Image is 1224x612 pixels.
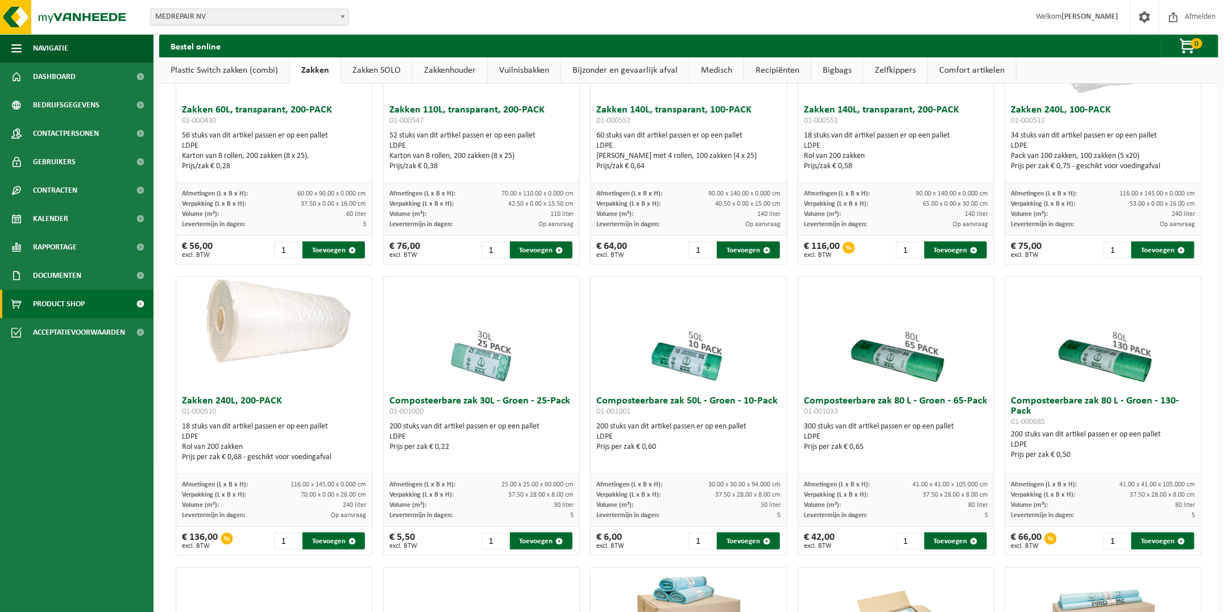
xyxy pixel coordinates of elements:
span: excl. BTW [389,543,417,549]
div: 60 stuks van dit artikel passen er op een pallet [596,131,781,172]
span: Verpakking (L x B x H): [389,201,454,207]
div: 200 stuks van dit artikel passen er op een pallet [1011,430,1195,460]
span: MEDREPAIR NV [151,9,348,25]
span: excl. BTW [804,543,835,549]
div: LDPE [596,141,781,151]
span: excl. BTW [596,543,624,549]
span: Verpakking (L x B x H): [1011,201,1075,207]
div: Prijs/zak € 0,38 [389,161,574,172]
span: 65.00 x 0.00 x 30.00 cm [923,201,988,207]
span: Verpakking (L x B x H): [596,492,661,498]
span: Kalender [33,205,68,233]
div: Prijs/zak € 0,64 [596,161,781,172]
div: Karton van 8 rollen, 200 zakken (8 x 25). [182,151,366,161]
div: Prijs per zak € 0,60 [596,442,781,452]
img: 01-001000 [425,277,538,390]
span: Volume (m³): [804,211,841,218]
span: excl. BTW [182,252,213,259]
span: 41.00 x 41.00 x 105.000 cm [1120,481,1196,488]
a: Recipiënten [744,57,811,84]
div: Prijs/zak € 0,58 [804,161,988,172]
span: 110 liter [550,211,574,218]
span: 80 liter [968,502,988,509]
button: Toevoegen [717,242,780,259]
span: Levertermijn in dagen: [596,512,659,519]
span: 01-000511 [1011,116,1045,125]
a: Zakkenhouder [413,57,487,84]
button: Toevoegen [924,532,988,549]
span: 01-001001 [596,407,630,416]
span: 37.50 x 28.00 x 8.00 cm [716,492,781,498]
span: Volume (m³): [1011,211,1048,218]
div: [PERSON_NAME] met 4 rollen, 100 zakken (4 x 25) [596,151,781,161]
button: Toevoegen [1131,242,1194,259]
span: Volume (m³): [389,211,426,218]
div: LDPE [182,432,366,442]
span: Afmetingen (L x B x H): [804,190,870,197]
span: 01-000430 [182,116,216,125]
h3: Composteerbare zak 80 L - Groen - 130-Pack [1011,396,1195,427]
span: Afmetingen (L x B x H): [1011,481,1077,488]
a: Bijzonder en gevaarlijk afval [561,57,689,84]
span: Op aanvraag [331,512,366,519]
span: Verpakking (L x B x H): [389,492,454,498]
button: 0 [1160,35,1217,57]
h2: Bestel online [159,35,232,57]
div: Karton van 8 rollen, 200 zakken (8 x 25) [389,151,574,161]
span: 01-000552 [596,116,630,125]
span: Op aanvraag [538,221,574,228]
a: Bigbags [811,57,863,84]
div: LDPE [182,141,366,151]
span: 5 [985,512,988,519]
span: Levertermijn in dagen: [1011,221,1074,228]
div: LDPE [389,432,574,442]
span: 37.50 x 28.00 x 8.00 cm [1130,492,1196,498]
div: Prijs per zak € 0,75 - geschikt voor voedingafval [1011,161,1195,172]
span: 37.50 x 0.00 x 16.00 cm [301,201,366,207]
div: 56 stuks van dit artikel passen er op een pallet [182,131,366,172]
span: 60.00 x 90.00 x 0.000 cm [297,190,366,197]
div: Rol van 200 zakken [182,442,366,452]
span: MEDREPAIR NV [150,9,349,26]
h3: Zakken 140L, transparant, 100-PACK [596,105,781,128]
div: € 66,00 [1011,532,1042,549]
a: Zakken [290,57,341,84]
span: 01-000685 [1011,418,1045,426]
a: Zakken SOLO [341,57,412,84]
span: 01-000551 [804,116,838,125]
a: Comfort artikelen [928,57,1016,84]
div: 52 stuks van dit artikel passen er op een pallet [389,131,574,172]
span: Levertermijn in dagen: [389,512,453,519]
span: 01-001000 [389,407,424,416]
span: Afmetingen (L x B x H): [596,481,662,488]
span: Rapportage [33,233,77,261]
span: 5 [778,512,781,519]
div: LDPE [804,432,988,442]
span: 42.50 x 0.00 x 15.50 cm [508,201,574,207]
span: excl. BTW [182,543,218,549]
span: Navigatie [33,34,68,63]
span: Verpakking (L x B x H): [596,201,661,207]
span: Op aanvraag [953,221,988,228]
span: Volume (m³): [182,211,219,218]
input: 1 [896,532,923,549]
span: Acceptatievoorwaarden [33,318,125,347]
span: 80 liter [1176,502,1196,509]
div: LDPE [389,141,574,151]
a: Plastic Switch zakken (combi) [159,57,289,84]
span: Verpakking (L x B x H): [182,201,246,207]
span: Levertermijn in dagen: [596,221,659,228]
span: Verpakking (L x B x H): [804,201,868,207]
img: 01-001033 [839,277,953,390]
span: Verpakking (L x B x H): [1011,492,1075,498]
div: LDPE [804,141,988,151]
span: Afmetingen (L x B x H): [182,190,248,197]
span: Levertermijn in dagen: [182,512,245,519]
span: Volume (m³): [1011,502,1048,509]
span: Volume (m³): [182,502,219,509]
span: Contracten [33,176,77,205]
div: Prijs per zak € 0,68 - geschikt voor voedingafval [182,452,366,463]
span: Documenten [33,261,81,290]
div: 18 stuks van dit artikel passen er op een pallet [182,422,366,463]
a: Zelfkippers [864,57,927,84]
